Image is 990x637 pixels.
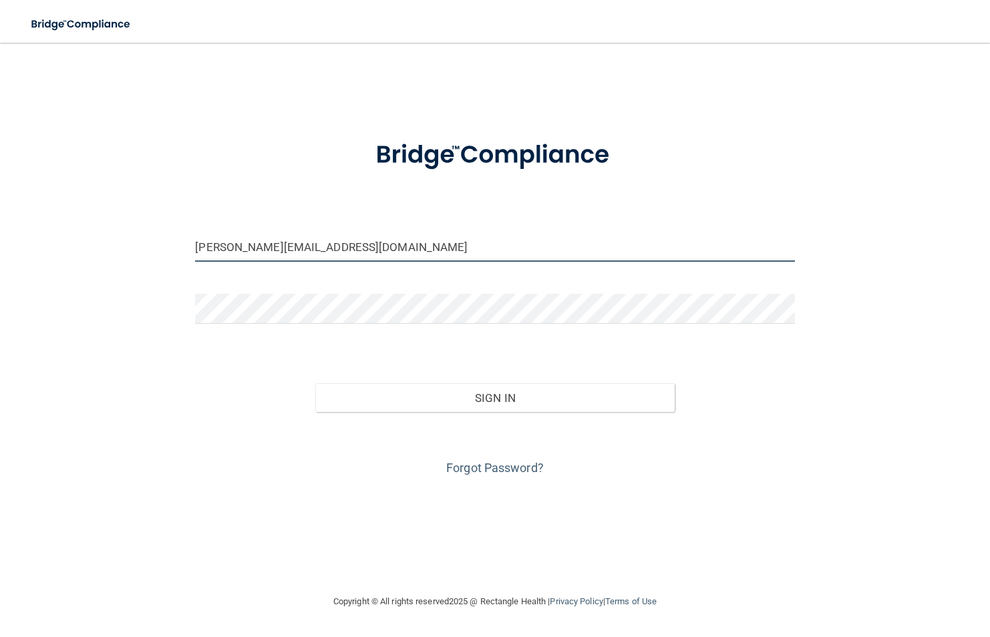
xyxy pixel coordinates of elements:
input: Email [195,232,794,262]
img: bridge_compliance_login_screen.278c3ca4.svg [350,123,640,188]
img: bridge_compliance_login_screen.278c3ca4.svg [20,11,143,38]
button: Sign In [315,383,675,413]
a: Privacy Policy [550,596,603,606]
a: Forgot Password? [446,461,544,475]
a: Terms of Use [605,596,657,606]
div: Copyright © All rights reserved 2025 @ Rectangle Health | | [251,580,739,623]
